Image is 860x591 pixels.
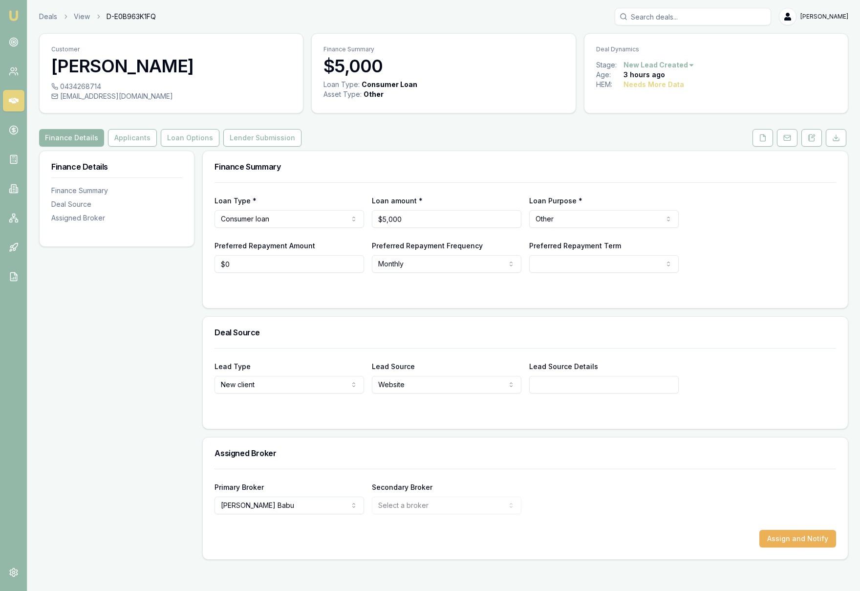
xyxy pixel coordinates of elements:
label: Primary Broker [215,483,264,491]
div: 3 hours ago [623,70,665,80]
h3: [PERSON_NAME] [51,56,291,76]
div: [EMAIL_ADDRESS][DOMAIN_NAME] [51,91,291,101]
label: Loan Purpose * [529,197,582,205]
a: Deals [39,12,57,22]
label: Loan Type * [215,197,257,205]
div: Consumer Loan [362,80,417,89]
h3: Finance Summary [215,163,836,171]
a: Applicants [106,129,159,147]
img: emu-icon-u.png [8,10,20,22]
p: Finance Summary [323,45,563,53]
label: Preferred Repayment Frequency [372,241,483,250]
h3: Assigned Broker [215,449,836,457]
nav: breadcrumb [39,12,156,22]
label: Secondary Broker [372,483,432,491]
div: Assigned Broker [51,213,182,223]
input: $ [215,255,364,273]
h3: Deal Source [215,328,836,336]
div: Finance Summary [51,186,182,196]
a: Finance Details [39,129,106,147]
button: Lender Submission [223,129,301,147]
h3: $5,000 [323,56,563,76]
span: [PERSON_NAME] [800,13,848,21]
label: Lead Type [215,362,251,371]
div: Other [364,89,384,99]
label: Lead Source [372,362,415,371]
div: Loan Type: [323,80,360,89]
a: Loan Options [159,129,221,147]
button: Finance Details [39,129,104,147]
label: Preferred Repayment Amount [215,241,315,250]
h3: Finance Details [51,163,182,171]
p: Deal Dynamics [596,45,836,53]
a: View [74,12,90,22]
div: Stage: [596,60,623,70]
label: Loan amount * [372,197,423,205]
p: Customer [51,45,291,53]
div: 0434268714 [51,82,291,91]
input: $ [372,210,521,228]
button: Assign and Notify [759,530,836,547]
button: New Lead Created [623,60,695,70]
div: Age: [596,70,623,80]
label: Lead Source Details [529,362,598,371]
div: Deal Source [51,199,182,209]
button: Loan Options [161,129,219,147]
span: D-E0B963K1FQ [107,12,156,22]
label: Preferred Repayment Term [529,241,621,250]
a: Lender Submission [221,129,303,147]
div: Needs More Data [623,80,684,89]
div: Asset Type : [323,89,362,99]
input: Search deals [615,8,771,25]
button: Applicants [108,129,157,147]
div: HEM: [596,80,623,89]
